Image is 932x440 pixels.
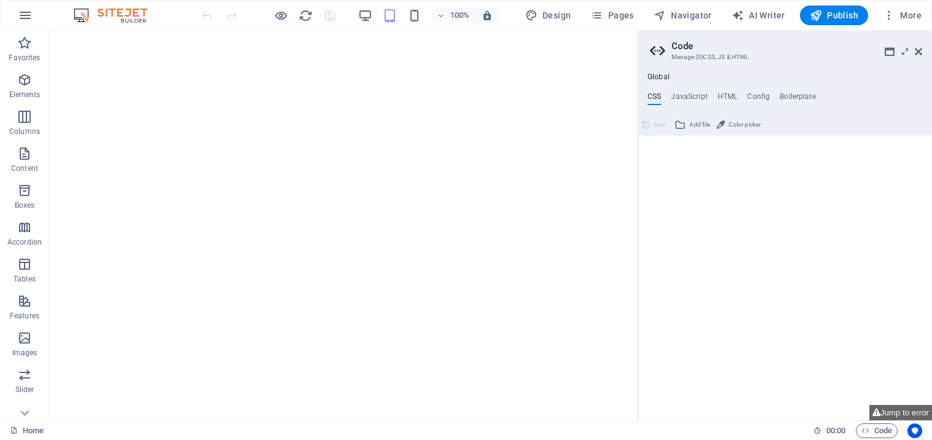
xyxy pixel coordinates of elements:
button: More [878,6,926,25]
button: reload [298,8,313,23]
h4: HTML [718,92,738,106]
h4: JavaScript [671,92,707,106]
button: Add file [673,117,712,132]
p: Columns [9,127,40,136]
h6: 100% [450,8,469,23]
button: 100% [431,8,475,23]
button: Code [856,423,898,438]
p: Elements [9,90,41,100]
p: Images [12,348,37,358]
p: Tables [14,274,36,284]
span: Navigator [654,9,712,22]
span: 00 00 [826,423,845,438]
h4: CSS [648,92,661,106]
span: Pages [590,9,633,22]
span: Design [525,9,571,22]
p: Boxes [15,200,35,210]
button: Pages [585,6,638,25]
i: Reload page [299,9,313,23]
p: Favorites [9,53,40,63]
span: Color picker [729,117,761,132]
button: Navigator [649,6,717,25]
p: Content [11,163,38,173]
p: Slider [15,385,34,395]
button: Design [520,6,576,25]
button: Jump to error [869,405,932,420]
span: Add file [689,117,710,132]
span: More [883,9,922,22]
h4: Config [747,92,770,106]
p: Accordion [7,237,42,247]
i: On resize automatically adjust zoom level to fit chosen device. [482,10,493,21]
button: Color picker [715,117,762,132]
span: Publish [810,9,858,22]
span: : [835,426,837,435]
button: AI Writer [727,6,790,25]
a: Click to cancel selection. Double-click to open Pages [10,423,44,438]
span: Code [861,423,892,438]
p: Features [10,311,39,321]
h4: Global [648,73,670,82]
button: Usercentrics [907,423,922,438]
h4: Boilerplate [780,92,816,106]
h6: Session time [813,423,846,438]
h3: Manage (S)CSS, JS & HTML [672,52,898,63]
img: Editor Logo [71,8,163,23]
button: Click here to leave preview mode and continue editing [273,8,288,23]
div: Design (Ctrl+Alt+Y) [520,6,576,25]
h2: Code [672,41,922,52]
button: Publish [800,6,868,25]
span: AI Writer [732,9,785,22]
